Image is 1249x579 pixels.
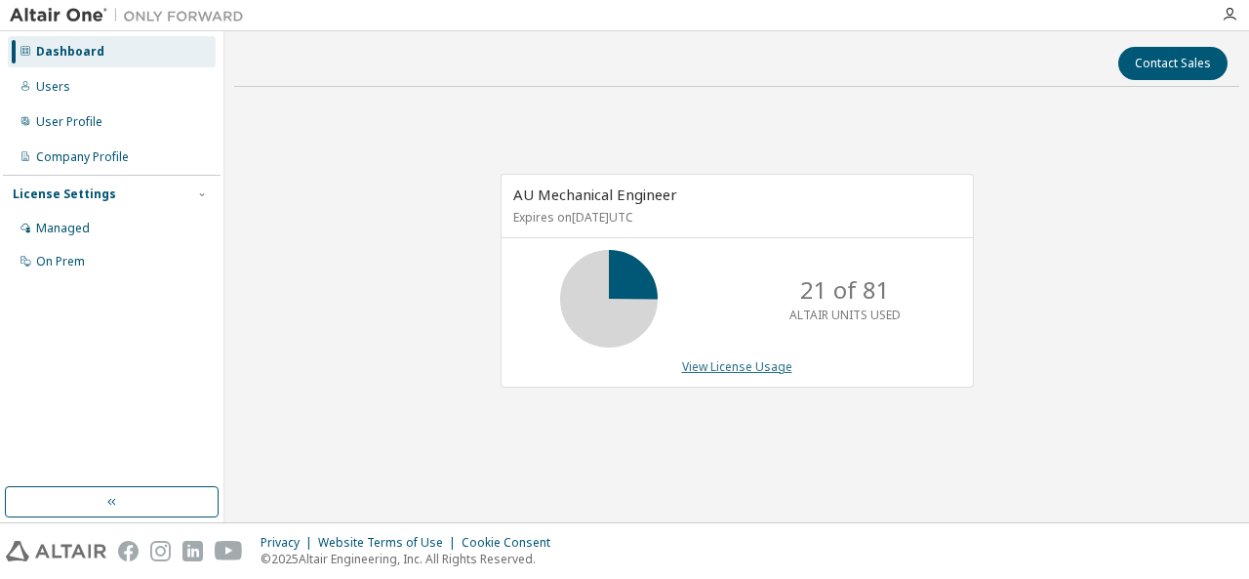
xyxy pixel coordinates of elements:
div: Dashboard [36,44,104,60]
img: Altair One [10,6,254,25]
img: altair_logo.svg [6,541,106,561]
span: AU Mechanical Engineer [513,185,677,204]
img: instagram.svg [150,541,171,561]
a: View License Usage [682,358,792,375]
button: Contact Sales [1118,47,1228,80]
div: User Profile [36,114,102,130]
p: 21 of 81 [800,273,890,307]
img: linkedin.svg [182,541,203,561]
img: facebook.svg [118,541,139,561]
div: Company Profile [36,149,129,165]
p: ALTAIR UNITS USED [789,307,901,323]
div: License Settings [13,186,116,202]
div: On Prem [36,254,85,269]
p: © 2025 Altair Engineering, Inc. All Rights Reserved. [261,551,562,567]
div: Cookie Consent [462,535,562,551]
img: youtube.svg [215,541,243,561]
div: Managed [36,221,90,236]
p: Expires on [DATE] UTC [513,209,956,226]
div: Users [36,79,70,95]
div: Privacy [261,535,318,551]
div: Website Terms of Use [318,535,462,551]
